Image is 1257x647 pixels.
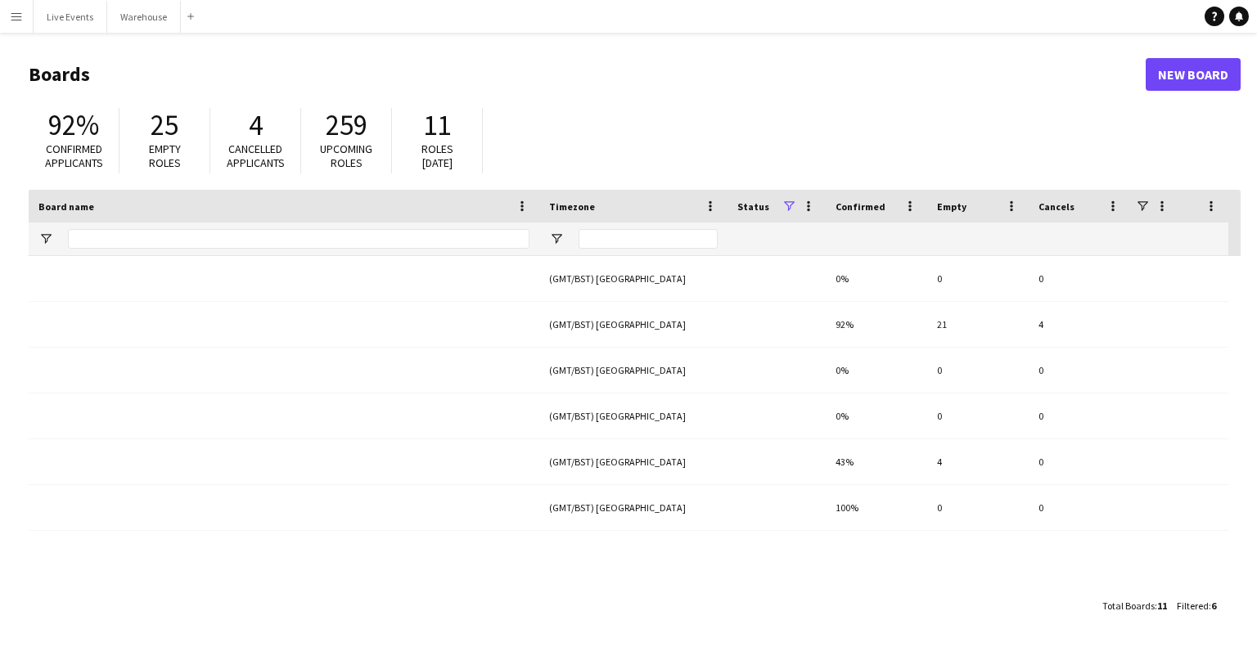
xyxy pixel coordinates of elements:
[38,200,94,213] span: Board name
[737,200,769,213] span: Status
[539,393,728,438] div: (GMT/BST) [GEOGRAPHIC_DATA]
[151,107,178,143] span: 25
[1029,485,1130,530] div: 0
[68,229,529,249] input: Board name Filter Input
[320,142,372,170] span: Upcoming roles
[927,439,1029,484] div: 4
[1029,348,1130,393] div: 0
[249,107,263,143] span: 4
[927,485,1029,530] div: 0
[34,1,107,33] button: Live Events
[826,485,927,530] div: 100%
[836,200,885,213] span: Confirmed
[927,348,1029,393] div: 0
[549,200,595,213] span: Timezone
[927,302,1029,347] div: 21
[1211,600,1216,612] span: 6
[29,62,1146,87] h1: Boards
[826,302,927,347] div: 92%
[539,348,728,393] div: (GMT/BST) [GEOGRAPHIC_DATA]
[149,142,181,170] span: Empty roles
[1038,200,1075,213] span: Cancels
[826,393,927,438] div: 0%
[1177,590,1216,622] div: :
[227,142,285,170] span: Cancelled applicants
[826,439,927,484] div: 43%
[1029,256,1130,301] div: 0
[1102,590,1167,622] div: :
[326,107,367,143] span: 259
[826,256,927,301] div: 0%
[48,107,99,143] span: 92%
[45,142,103,170] span: Confirmed applicants
[539,439,728,484] div: (GMT/BST) [GEOGRAPHIC_DATA]
[1102,600,1155,612] span: Total Boards
[1029,439,1130,484] div: 0
[539,485,728,530] div: (GMT/BST) [GEOGRAPHIC_DATA]
[38,231,53,246] button: Open Filter Menu
[937,200,966,213] span: Empty
[549,231,564,246] button: Open Filter Menu
[579,229,718,249] input: Timezone Filter Input
[107,1,181,33] button: Warehouse
[539,256,728,301] div: (GMT/BST) [GEOGRAPHIC_DATA]
[927,256,1029,301] div: 0
[927,393,1029,438] div: 0
[1029,302,1130,347] div: 4
[826,348,927,393] div: 0%
[1146,58,1241,91] a: New Board
[1157,600,1167,612] span: 11
[1177,600,1209,612] span: Filtered
[539,302,728,347] div: (GMT/BST) [GEOGRAPHIC_DATA]
[423,107,451,143] span: 11
[421,142,453,170] span: Roles [DATE]
[1029,393,1130,438] div: 0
